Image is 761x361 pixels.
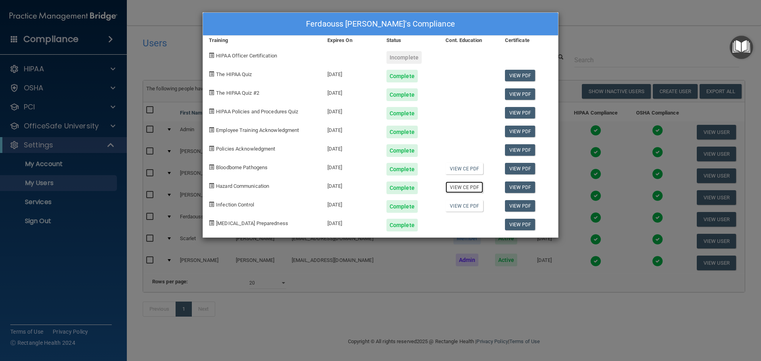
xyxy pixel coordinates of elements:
a: View PDF [505,144,535,156]
div: Complete [386,144,418,157]
div: Complete [386,70,418,82]
div: Complete [386,163,418,176]
a: View CE PDF [446,200,483,212]
div: Complete [386,126,418,138]
a: View PDF [505,200,535,212]
span: The HIPAA Quiz #2 [216,90,259,96]
div: [DATE] [321,82,380,101]
span: Hazard Communication [216,183,269,189]
div: Incomplete [386,51,422,64]
span: Policies Acknowledgment [216,146,275,152]
div: [DATE] [321,176,380,194]
div: [DATE] [321,213,380,231]
a: View CE PDF [446,181,483,193]
a: View PDF [505,181,535,193]
div: [DATE] [321,101,380,120]
span: [MEDICAL_DATA] Preparedness [216,220,288,226]
span: HIPAA Policies and Procedures Quiz [216,109,298,115]
div: Ferdaouss [PERSON_NAME]'s Compliance [203,13,558,36]
div: Training [203,36,321,45]
div: [DATE] [321,120,380,138]
a: View CE PDF [446,163,483,174]
a: View PDF [505,70,535,81]
span: Infection Control [216,202,254,208]
div: Complete [386,88,418,101]
div: Expires On [321,36,380,45]
div: [DATE] [321,157,380,176]
div: Complete [386,200,418,213]
div: Complete [386,219,418,231]
button: Open Resource Center [730,36,753,59]
a: View PDF [505,88,535,100]
span: Bloodborne Pathogens [216,164,268,170]
a: View PDF [505,219,535,230]
div: [DATE] [321,138,380,157]
a: View PDF [505,126,535,137]
div: [DATE] [321,64,380,82]
div: Status [380,36,440,45]
div: Complete [386,181,418,194]
div: Certificate [499,36,558,45]
a: View PDF [505,107,535,118]
span: HIPAA Officer Certification [216,53,277,59]
span: The HIPAA Quiz [216,71,252,77]
div: [DATE] [321,194,380,213]
div: Cont. Education [440,36,499,45]
span: Employee Training Acknowledgment [216,127,299,133]
a: View PDF [505,163,535,174]
div: Complete [386,107,418,120]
